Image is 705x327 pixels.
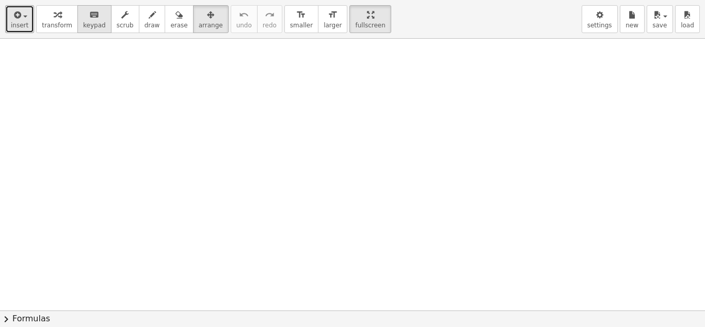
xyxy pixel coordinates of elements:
[193,5,229,33] button: arrange
[111,5,139,33] button: scrub
[170,22,187,29] span: erase
[257,5,282,33] button: redoredo
[42,22,72,29] span: transform
[582,5,618,33] button: settings
[587,22,612,29] span: settings
[239,9,249,21] i: undo
[324,22,342,29] span: larger
[83,22,106,29] span: keypad
[77,5,111,33] button: keyboardkeypad
[355,22,385,29] span: fullscreen
[652,22,667,29] span: save
[165,5,193,33] button: erase
[296,9,306,21] i: format_size
[675,5,700,33] button: load
[236,22,252,29] span: undo
[199,22,223,29] span: arrange
[5,5,34,33] button: insert
[139,5,166,33] button: draw
[681,22,694,29] span: load
[265,9,275,21] i: redo
[290,22,313,29] span: smaller
[349,5,391,33] button: fullscreen
[626,22,638,29] span: new
[263,22,277,29] span: redo
[11,22,28,29] span: insert
[284,5,318,33] button: format_sizesmaller
[89,9,99,21] i: keyboard
[117,22,134,29] span: scrub
[328,9,338,21] i: format_size
[647,5,673,33] button: save
[231,5,258,33] button: undoundo
[145,22,160,29] span: draw
[620,5,645,33] button: new
[318,5,347,33] button: format_sizelarger
[36,5,78,33] button: transform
